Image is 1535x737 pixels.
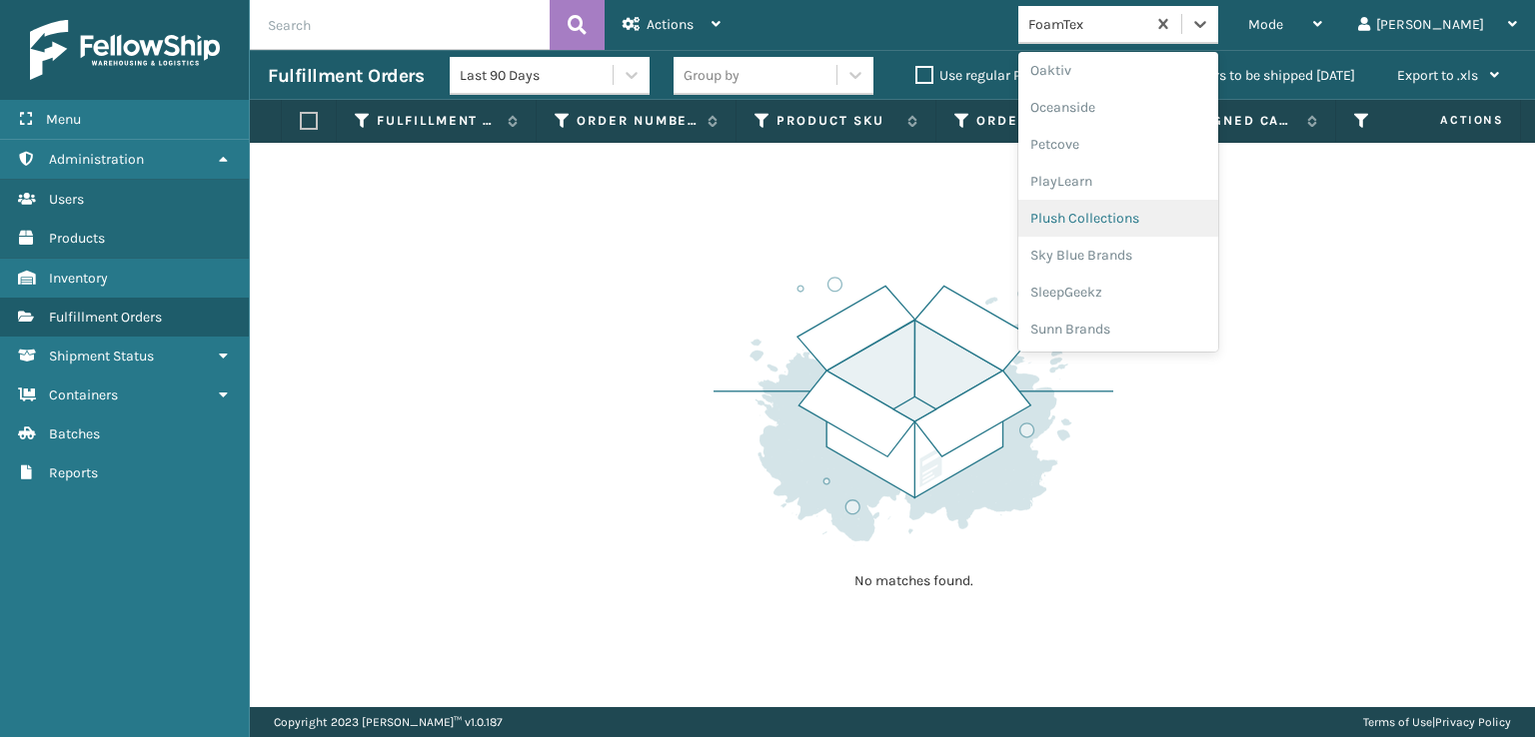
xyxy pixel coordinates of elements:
[49,309,162,326] span: Fulfillment Orders
[460,65,615,86] div: Last 90 Days
[776,112,897,130] label: Product SKU
[377,112,498,130] label: Fulfillment Order Id
[1161,67,1355,84] label: Orders to be shipped [DATE]
[1028,14,1147,35] div: FoamTex
[46,111,81,128] span: Menu
[49,191,84,208] span: Users
[268,64,424,88] h3: Fulfillment Orders
[976,112,1097,130] label: Order Date
[1018,126,1218,163] div: Petcove
[647,16,694,33] span: Actions
[49,386,118,403] span: Containers
[577,112,698,130] label: Order Number
[49,464,98,481] span: Reports
[684,65,740,86] div: Group by
[49,425,100,442] span: Batches
[1248,16,1283,33] span: Mode
[1018,163,1218,200] div: PlayLearn
[30,20,220,80] img: logo
[1018,237,1218,274] div: Sky Blue Brands
[1018,52,1218,89] div: Oaktiv
[274,707,503,737] p: Copyright 2023 [PERSON_NAME]™ v 1.0.187
[49,348,154,365] span: Shipment Status
[1018,89,1218,126] div: Oceanside
[915,67,1119,84] label: Use regular Palletizing mode
[1435,715,1511,729] a: Privacy Policy
[1397,67,1478,84] span: Export to .xls
[1018,200,1218,237] div: Plush Collections
[1363,707,1511,737] div: |
[49,270,108,287] span: Inventory
[49,230,105,247] span: Products
[1363,715,1432,729] a: Terms of Use
[1377,104,1516,137] span: Actions
[1018,274,1218,311] div: SleepGeekz
[1176,112,1297,130] label: Assigned Carrier Service
[1018,311,1218,348] div: Sunn Brands
[49,151,144,168] span: Administration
